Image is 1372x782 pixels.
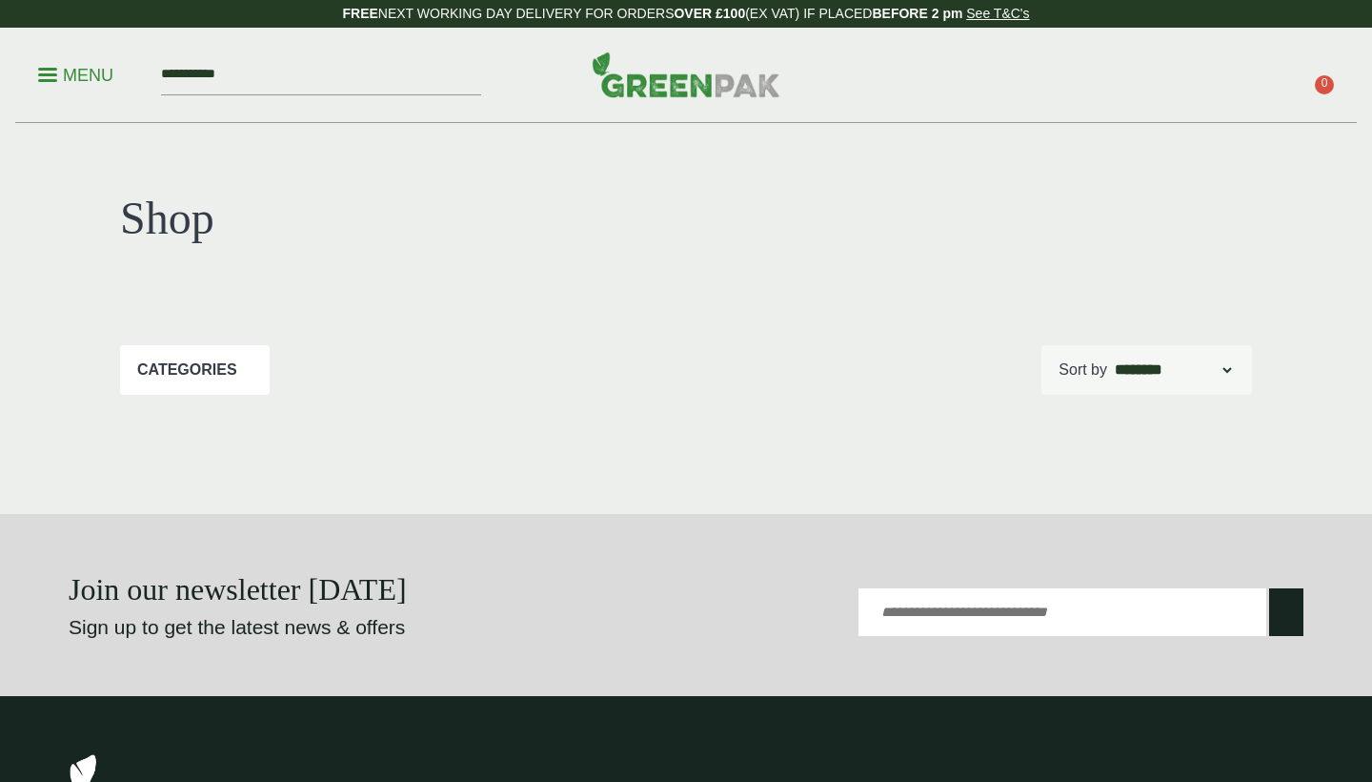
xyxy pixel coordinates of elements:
[674,6,745,21] strong: OVER £100
[69,612,624,643] p: Sign up to get the latest news & offers
[592,51,780,97] img: GreenPak Supplies
[120,191,686,246] h1: Shop
[137,359,237,381] p: Categories
[69,572,407,607] strong: Join our newsletter [DATE]
[38,64,113,87] p: Menu
[38,64,113,83] a: Menu
[342,6,377,21] strong: FREE
[1059,359,1107,381] p: Sort by
[1111,359,1235,381] select: Shop order
[1315,75,1334,94] span: 0
[872,6,962,21] strong: BEFORE 2 pm
[966,6,1029,21] a: See T&C's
